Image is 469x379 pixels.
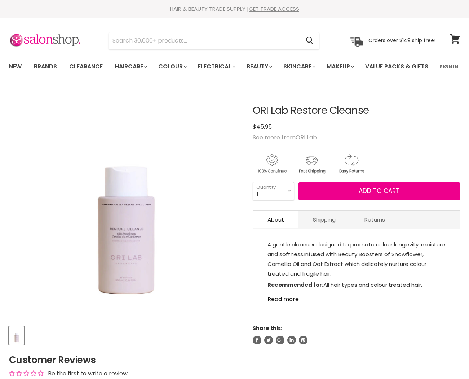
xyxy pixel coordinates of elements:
[350,211,399,228] a: Returns
[267,281,323,289] strong: Recommended for:
[9,369,44,378] div: Average rating is 0.00 stars
[9,87,241,319] div: ORI Lab Restore Cleanse image. Click or Scroll to Zoom.
[292,153,331,175] img: shipping.gif
[9,353,460,366] h2: Customer Reviews
[253,325,282,332] span: Share this:
[253,122,272,131] span: $45.95
[64,59,108,74] a: Clearance
[253,211,298,228] a: About
[249,5,299,13] a: GET TRADE ACCESS
[4,56,434,77] ul: Main menu
[368,37,435,44] p: Orders over $149 ship free!
[267,241,445,277] span: A gentle cleanser designed to promote colour longevity, moisture and softness. Infused with Beaut...
[4,59,27,74] a: New
[110,59,151,74] a: Haircare
[253,105,460,116] h1: ORI Lab Restore Cleanse
[435,59,463,74] a: Sign In
[253,133,317,142] span: See more from
[253,153,291,175] img: genuine.gif
[28,59,62,74] a: Brands
[298,211,350,228] a: Shipping
[267,281,422,289] span: All hair types and colour treated hair.
[298,182,460,200] button: Add to cart
[48,370,128,378] div: Be the first to write a review
[253,325,460,344] aside: Share this:
[321,59,358,74] a: Makeup
[8,324,242,345] div: Product thumbnails
[253,182,294,200] select: Quantity
[360,59,434,74] a: Value Packs & Gifts
[332,153,370,175] img: returns.gif
[9,326,24,345] button: ORI Lab Restore Cleanse
[153,59,191,74] a: Colour
[241,59,276,74] a: Beauty
[109,32,319,49] form: Product
[10,327,23,344] img: ORI Lab Restore Cleanse
[109,32,300,49] input: Search
[359,187,399,195] span: Add to cart
[193,59,240,74] a: Electrical
[300,32,319,49] button: Search
[278,59,320,74] a: Skincare
[296,133,317,142] a: ORI Lab
[267,292,446,303] a: Read more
